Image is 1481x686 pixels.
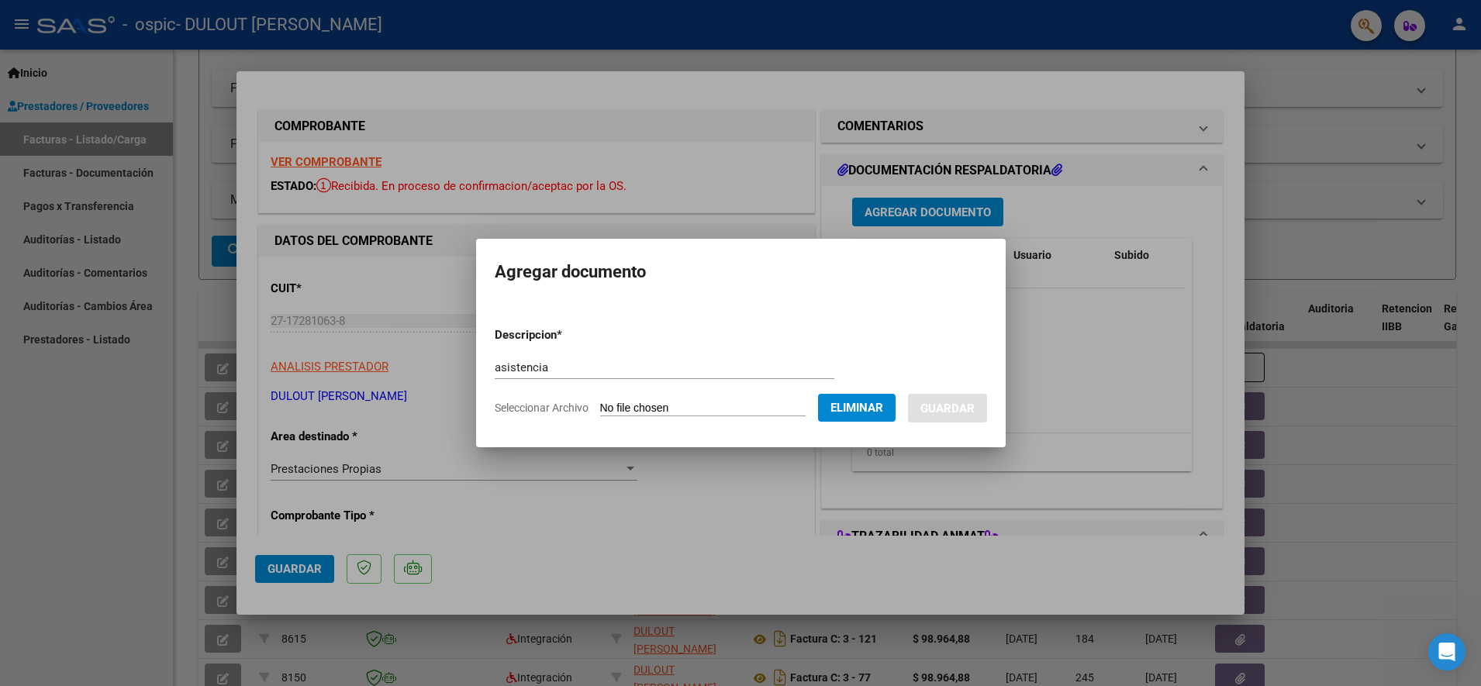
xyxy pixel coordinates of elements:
[830,401,883,415] span: Eliminar
[1428,633,1465,670] div: Open Intercom Messenger
[908,394,987,422] button: Guardar
[495,257,987,287] h2: Agregar documento
[495,326,643,344] p: Descripcion
[920,402,975,415] span: Guardar
[818,394,896,422] button: Eliminar
[495,402,589,414] span: Seleccionar Archivo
